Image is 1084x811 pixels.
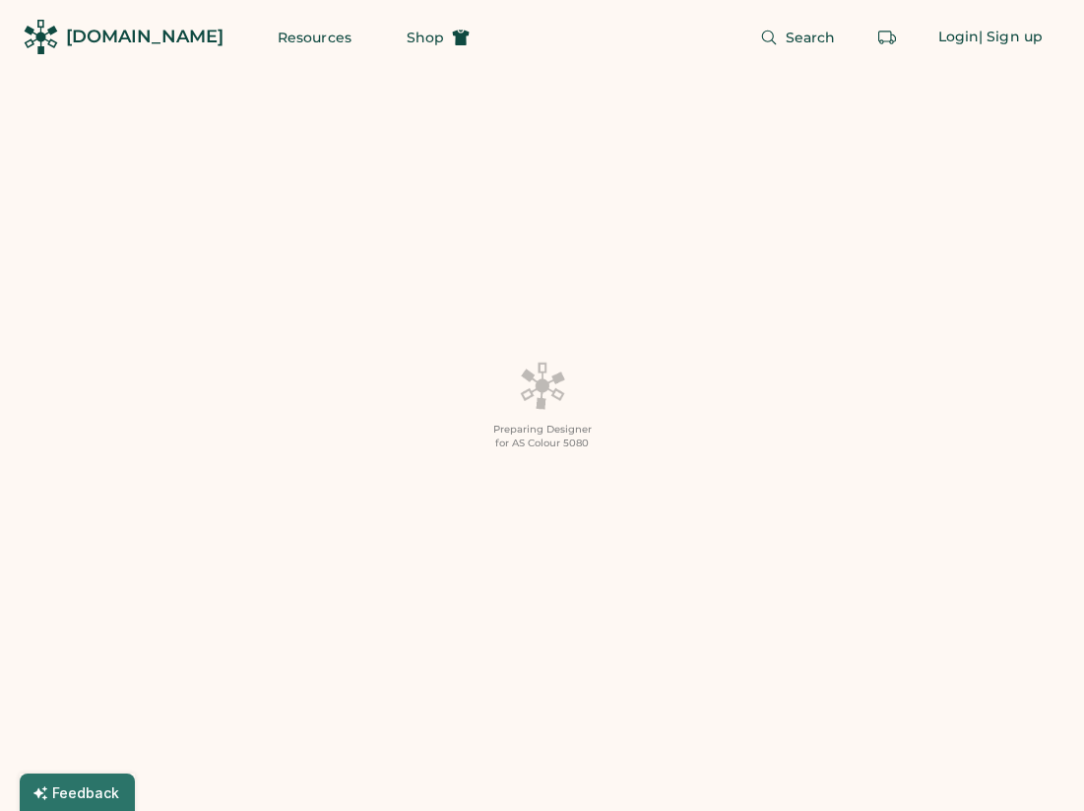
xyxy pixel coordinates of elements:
span: Search [786,31,836,44]
img: Platens-Black-Loader-Spin-rich%20black.webp [519,361,566,410]
img: Rendered Logo - Screens [24,20,58,54]
button: Shop [383,18,493,57]
div: Preparing Designer for AS Colour 5080 [493,423,592,450]
div: [DOMAIN_NAME] [66,25,223,49]
button: Search [736,18,860,57]
div: | Sign up [979,28,1043,47]
button: Retrieve an order [867,18,907,57]
iframe: Front Chat [990,722,1075,807]
button: Resources [254,18,375,57]
span: Shop [407,31,444,44]
div: Login [938,28,980,47]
